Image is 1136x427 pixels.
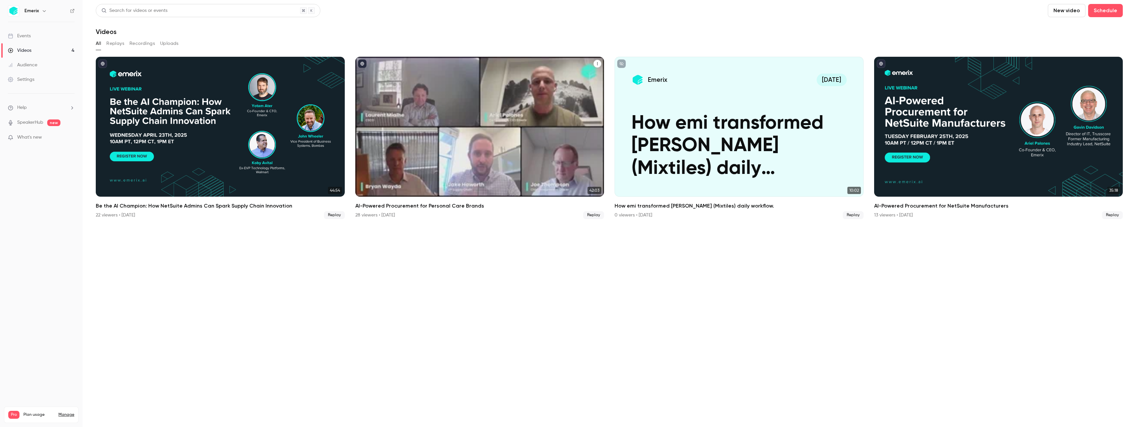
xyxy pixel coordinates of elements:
button: Uploads [160,38,179,49]
a: SpeakerHub [17,119,43,126]
h2: How emi transformed [PERSON_NAME] (Mixtiles) daily workflow. [615,202,864,210]
span: Pro [8,411,19,419]
div: Settings [8,76,34,83]
div: Audience [8,62,37,68]
li: help-dropdown-opener [8,104,75,111]
a: 35:18AI-Powered Procurement for NetSuite Manufacturers13 viewers • [DATE]Replay [874,57,1123,219]
img: Emerix [8,6,19,16]
li: AI-Powered Procurement for Personal Care Brands [355,57,604,219]
div: Search for videos or events [101,7,167,14]
button: Recordings [129,38,155,49]
button: New video [1048,4,1085,17]
p: Emerix [648,76,667,84]
div: 28 viewers • [DATE] [355,212,395,218]
h1: Videos [96,28,117,36]
div: 0 viewers • [DATE] [615,212,652,218]
h2: AI-Powered Procurement for Personal Care Brands [355,202,604,210]
li: AI-Powered Procurement for NetSuite Manufacturers [874,57,1123,219]
span: 10:02 [847,187,861,194]
img: How emi transformed Anna (Mixtiles) daily workflow. [631,74,644,86]
span: 44:54 [328,187,342,194]
span: Plan usage [23,412,54,417]
h6: Emerix [24,8,39,14]
span: Replay [1102,211,1123,219]
a: 44:54Be the AI Champion: How NetSuite Admins Can Spark Supply Chain Innovation22 viewers • [DATE]... [96,57,345,219]
div: Videos [8,47,31,54]
button: All [96,38,101,49]
span: Replay [324,211,345,219]
div: Events [8,33,31,39]
span: 35:18 [1107,187,1120,194]
button: Replays [106,38,124,49]
a: How emi transformed Anna (Mixtiles) daily workflow.Emerix[DATE]How emi transformed [PERSON_NAME] ... [615,57,864,219]
span: [DATE] [817,74,847,86]
span: What's new [17,134,42,141]
button: Schedule [1088,4,1123,17]
button: published [877,59,885,68]
a: Manage [58,412,74,417]
li: Be the AI Champion: How NetSuite Admins Can Spark Supply Chain Innovation [96,57,345,219]
div: 22 viewers • [DATE] [96,212,135,218]
div: 13 viewers • [DATE] [874,212,913,218]
span: 42:03 [587,187,601,194]
li: How emi transformed Anna (Mixtiles) daily workflow. [615,57,864,219]
section: Videos [96,4,1123,423]
button: published [358,59,367,68]
span: Help [17,104,27,111]
span: Replay [843,211,864,219]
h2: Be the AI Champion: How NetSuite Admins Can Spark Supply Chain Innovation [96,202,345,210]
button: published [98,59,107,68]
p: How emi transformed [PERSON_NAME] (Mixtiles) daily workflow. [631,112,847,180]
h2: AI-Powered Procurement for NetSuite Manufacturers [874,202,1123,210]
ul: Videos [96,57,1123,219]
span: Replay [583,211,604,219]
a: 42:03AI-Powered Procurement for Personal Care Brands28 viewers • [DATE]Replay [355,57,604,219]
button: unpublished [617,59,626,68]
span: new [47,119,60,126]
